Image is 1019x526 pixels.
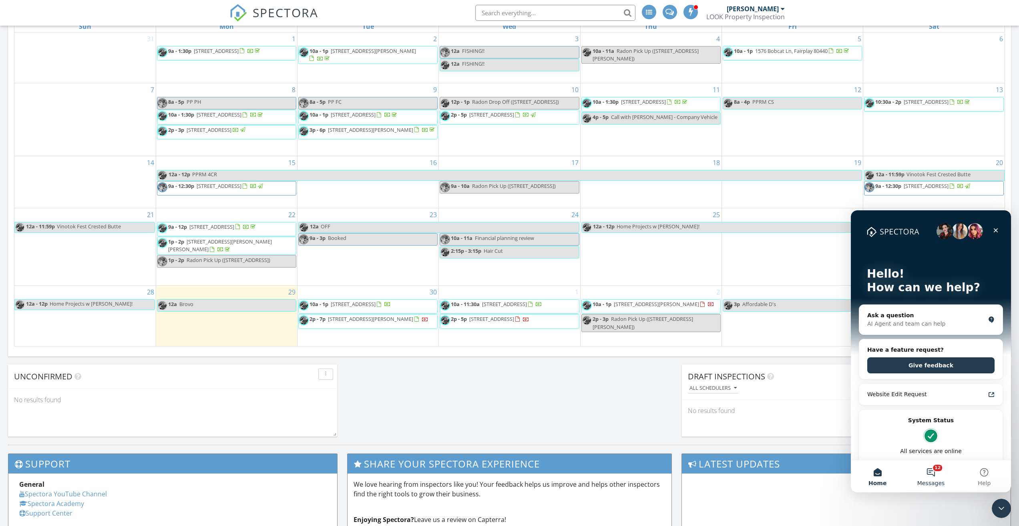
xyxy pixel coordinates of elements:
[734,98,750,105] span: 8a - 4p
[582,47,592,57] img: jason_b_w_spectora_thumb.jpg
[310,315,428,322] a: 2p - 7p [STREET_ADDRESS][PERSON_NAME]
[156,32,297,83] td: Go to September 1, 2025
[617,223,699,230] span: Home Projects w [PERSON_NAME]!
[194,47,239,54] span: [STREET_ADDRESS]
[722,32,863,83] td: Go to September 5, 2025
[864,98,874,108] img: jason_b_w_spectora_thumb.jpg
[742,300,776,308] span: Affordable D's
[157,46,296,60] a: 9a - 1:30p [STREET_ADDRESS]
[711,156,722,169] a: Go to September 18, 2025
[157,300,167,310] img: jason_b_w_spectora_thumb.jpg
[310,300,328,308] span: 10a - 1p
[998,32,1005,45] a: Go to September 6, 2025
[856,32,863,45] a: Go to September 5, 2025
[253,4,318,21] span: SPECTORA
[727,5,779,13] div: [PERSON_NAME]
[310,111,328,118] span: 10a - 1p
[187,98,201,105] span: PP PH
[451,234,472,242] span: 10a - 11a
[875,98,901,105] span: 10:30a - 2p
[723,46,862,60] a: 10a - 1p 1576 Bobcat Ln, Fairplay 80440
[299,234,309,244] img: brad_b_w.jpg
[875,170,905,180] span: 12a - 11:59p
[863,156,1005,208] td: Go to September 20, 2025
[168,170,191,180] span: 12a - 12p
[432,32,438,45] a: Go to September 2, 2025
[299,111,309,121] img: jason_b_w_spectora_thumb.jpg
[290,83,297,96] a: Go to September 8, 2025
[440,111,450,121] img: jason_b_w_spectora_thumb.jpg
[218,21,235,32] a: Monday
[168,126,184,133] span: 2p - 3p
[451,47,460,54] span: 12a
[580,208,722,286] td: Go to September 25, 2025
[863,83,1005,156] td: Go to September 13, 2025
[299,126,309,136] img: jason_b_w_spectora_thumb.jpg
[570,208,580,221] a: Go to September 24, 2025
[57,223,121,230] span: Vinotok Fest Crested Butte
[621,98,666,105] span: [STREET_ADDRESS]
[328,234,346,242] span: Booked
[593,300,611,308] span: 10a - 1p
[298,299,438,314] a: 10a - 1p [STREET_ADDRESS]
[734,47,753,54] span: 10a - 1p
[299,98,309,108] img: brad_b_w.jpg
[297,208,439,286] td: Go to September 23, 2025
[863,208,1005,286] td: Go to September 27, 2025
[875,98,971,105] a: 10:30a - 2p [STREET_ADDRESS]
[440,315,450,325] img: jason_b_w_spectora_thumb.jpg
[580,286,722,346] td: Go to October 2, 2025
[875,182,901,189] span: 9a - 12:30p
[229,11,318,28] a: SPECTORA
[440,234,450,244] img: brad_b_w.jpg
[593,315,693,330] span: Radon Pick Up ([STREET_ADDRESS][PERSON_NAME])
[711,208,722,221] a: Go to September 25, 2025
[582,300,592,310] img: jason_b_w_spectora_thumb.jpg
[755,47,828,54] span: 1576 Bobcat Ln, Fairplay 80440
[331,111,376,118] span: [STREET_ADDRESS]
[192,171,217,178] span: PPRM 4CR
[354,515,414,524] strong: Enjoying Spectora?
[310,315,326,322] span: 2p - 7p
[451,315,529,322] a: 2p - 5p [STREET_ADDRESS]
[168,182,194,189] span: 9a - 12:30p
[689,385,737,391] div: All schedulers
[310,222,319,232] span: 12a
[580,83,722,156] td: Go to September 11, 2025
[582,98,592,108] img: jason_b_w_spectora_thumb.jpg
[451,315,467,322] span: 2p - 5p
[168,223,187,230] span: 9a - 12p
[310,300,391,308] a: 10a - 1p [STREET_ADDRESS]
[156,156,297,208] td: Go to September 15, 2025
[852,208,863,221] a: Go to September 26, 2025
[852,156,863,169] a: Go to September 19, 2025
[440,247,450,257] img: jason_b_w_spectora_thumb.jpg
[287,208,297,221] a: Go to September 22, 2025
[168,111,194,118] span: 10a - 1:30p
[643,21,659,32] a: Thursday
[156,83,297,156] td: Go to September 8, 2025
[168,126,247,133] a: 2p - 3p [STREET_ADDRESS]
[145,32,156,45] a: Go to August 31, 2025
[451,182,470,189] span: 9a - 10a
[472,182,556,189] span: Radon Pick Up ([STREET_ADDRESS])
[8,389,337,411] div: No results found
[26,222,55,232] span: 12a - 11:59p
[570,156,580,169] a: Go to September 17, 2025
[14,286,156,346] td: Go to September 28, 2025
[179,300,193,308] span: Brovo
[145,286,156,298] a: Go to September 28, 2025
[570,83,580,96] a: Go to September 10, 2025
[864,181,1004,195] a: 9a - 12:30p [STREET_ADDRESS]
[156,286,297,346] td: Go to September 29, 2025
[157,47,167,57] img: jason_b_w_spectora_thumb.jpg
[187,126,231,133] span: [STREET_ADDRESS]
